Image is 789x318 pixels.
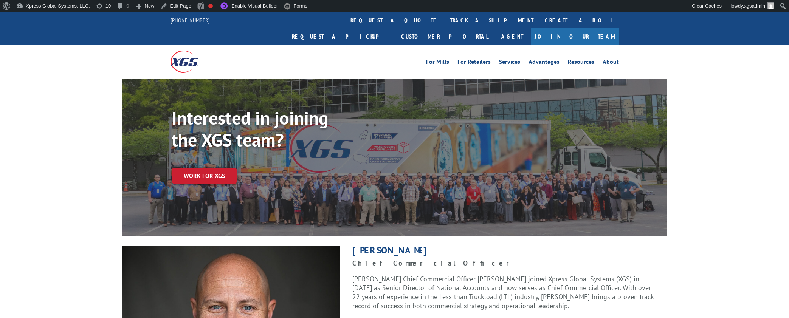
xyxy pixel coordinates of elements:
a: track a shipment [444,12,539,28]
h1: [PERSON_NAME] [352,246,655,259]
h1: Interested in joining [172,109,398,131]
a: Customer Portal [395,28,494,45]
span: xgsadmin [744,3,765,9]
a: For Mills [426,59,449,67]
a: Resources [568,59,594,67]
a: Join Our Team [531,28,619,45]
a: [PHONE_NUMBER] [171,16,210,24]
a: Services [499,59,520,67]
a: For Retailers [457,59,491,67]
a: Work for XGS [172,168,237,184]
a: Advantages [529,59,560,67]
strong: Chief Commercial Officer [352,259,520,267]
span: [PERSON_NAME] Chief Commercial Officer [PERSON_NAME] joined Xpress Global Systems (XGS) in [DATE]... [352,275,654,310]
a: Agent [494,28,531,45]
a: About [603,59,619,67]
a: request a quote [345,12,444,28]
a: Create a BOL [539,12,619,28]
h1: the XGS team? [172,131,398,153]
div: Focus keyphrase not set [208,4,213,8]
a: Request a pickup [286,28,395,45]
